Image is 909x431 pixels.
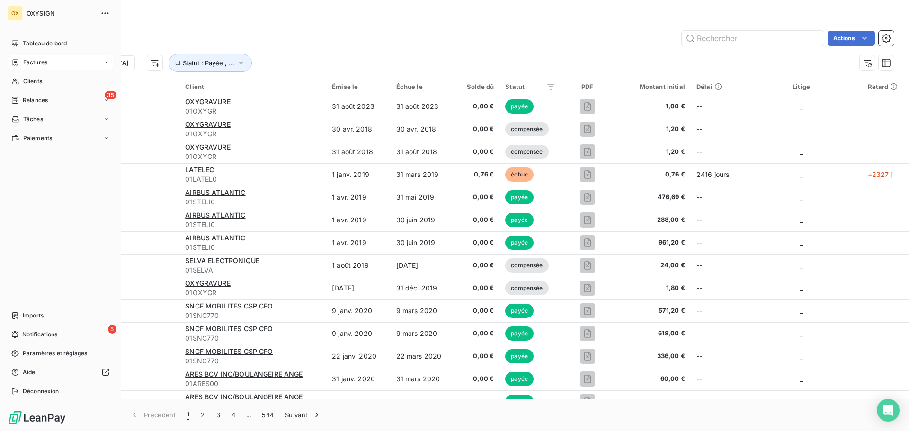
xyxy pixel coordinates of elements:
td: 30 juin 2019 [391,209,454,231]
span: _ [800,261,803,269]
button: Suivant [279,405,327,425]
span: Notifications [22,330,57,339]
span: 01OXYGR [185,152,321,161]
span: Tableau de bord [23,39,67,48]
span: compensée [505,122,548,136]
td: 30 juin 2019 [391,231,454,254]
td: -- [691,277,741,299]
span: 571,20 € [619,306,685,316]
td: -- [691,390,741,413]
td: 31 déc. 2019 [391,277,454,299]
div: OX [8,6,23,21]
input: Rechercher [682,31,824,46]
span: OXYSIGN [27,9,95,17]
td: 1 avr. 2019 [326,209,390,231]
button: Statut : Payée , ... [169,54,252,72]
td: 31 mai 2020 [391,390,454,413]
span: SNCF MOBILITES CSP CFO [185,347,273,355]
span: 1,80 € [619,283,685,293]
div: Délai [696,83,735,90]
span: 0,00 € [460,397,494,406]
div: Échue le [396,83,449,90]
div: Client [185,83,321,90]
span: Tâches [23,115,43,123]
td: 31 août 2018 [326,141,390,163]
span: _ [800,284,803,292]
span: 0,00 € [460,329,494,338]
span: 961,20 € [619,238,685,247]
span: _ [800,148,803,156]
span: payée [505,190,534,204]
span: 100,00 € [619,397,685,406]
span: Clients [23,77,42,86]
span: _ [800,307,803,315]
span: 476,69 € [619,193,685,202]
span: 618,00 € [619,329,685,338]
span: Paiements [23,134,52,142]
td: -- [691,345,741,368]
td: 9 janv. 2020 [326,322,390,345]
td: 31 août 2023 [326,95,390,118]
span: 0,76 € [460,170,494,179]
td: 31 mars 2020 [391,368,454,390]
a: Tâches [8,112,113,127]
span: compensée [505,281,548,295]
span: 1,20 € [619,147,685,157]
span: Déconnexion [23,387,59,396]
button: 1 [181,405,195,425]
span: _ [800,352,803,360]
td: 31 mars 2019 [391,163,454,186]
span: 0,76 € [619,170,685,179]
span: AIRBUS ATLANTIC [185,188,245,196]
td: 30 avr. 2018 [391,118,454,141]
button: 544 [256,405,279,425]
button: Actions [828,31,875,46]
span: payée [505,326,534,341]
span: payée [505,395,534,409]
span: 01OXYGR [185,288,321,298]
td: -- [691,254,741,277]
div: Émise le [332,83,384,90]
td: -- [691,95,741,118]
span: 0,00 € [460,352,494,361]
span: 35 [105,91,116,99]
span: 0,00 € [460,193,494,202]
span: 01STELI0 [185,243,321,252]
span: Statut : Payée , ... [183,59,234,67]
div: Solde dû [460,83,494,90]
td: 22 mars 2020 [391,345,454,368]
td: 1 août 2019 [326,254,390,277]
span: 0,00 € [460,283,494,293]
td: 1 janv. 2019 [326,163,390,186]
span: 0,00 € [460,238,494,247]
td: 26 mars 2020 [326,390,390,413]
button: Précédent [124,405,181,425]
span: 1,00 € [619,102,685,111]
span: 0,00 € [460,261,494,270]
span: _ [800,193,803,201]
td: -- [691,209,741,231]
td: -- [691,118,741,141]
span: 01STELI0 [185,197,321,207]
span: Aide [23,368,36,377]
div: PDF [567,83,608,90]
td: 9 janv. 2020 [326,299,390,322]
span: ARES BCV INC/BOULANGEIRE ANGE [185,393,303,401]
td: -- [691,231,741,254]
a: Tableau de bord [8,36,113,51]
span: +2327 j [868,170,892,178]
button: 2 [195,405,210,425]
span: _ [800,238,803,246]
span: Factures [23,58,47,67]
button: 4 [226,405,241,425]
td: 31 août 2023 [391,95,454,118]
td: 1 avr. 2019 [326,186,390,209]
a: Paramètres et réglages [8,346,113,361]
span: OXYGRAVURE [185,97,231,106]
span: 0,00 € [460,124,494,134]
span: AIRBUS ATLANTIC [185,211,245,219]
a: Factures [8,55,113,70]
span: 0,00 € [460,306,494,316]
span: SNCF MOBILITES CSP CFO [185,325,273,333]
span: 1,20 € [619,124,685,134]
